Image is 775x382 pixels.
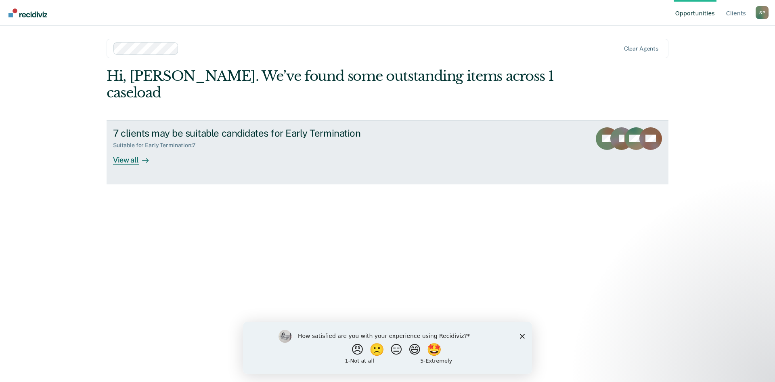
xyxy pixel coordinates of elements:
div: Clear agents [624,45,658,52]
iframe: Survey by Kim from Recidiviz [243,322,532,374]
img: Recidiviz [8,8,47,17]
div: S P [756,6,769,19]
div: View all [113,149,158,165]
div: Hi, [PERSON_NAME]. We’ve found some outstanding items across 1 caseload [107,68,556,101]
div: Suitable for Early Termination : 7 [113,142,202,149]
div: 7 clients may be suitable candidates for Early Termination [113,127,396,139]
a: 7 clients may be suitable candidates for Early TerminationSuitable for Early Termination:7View all [107,120,668,184]
button: Profile dropdown button [756,6,769,19]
